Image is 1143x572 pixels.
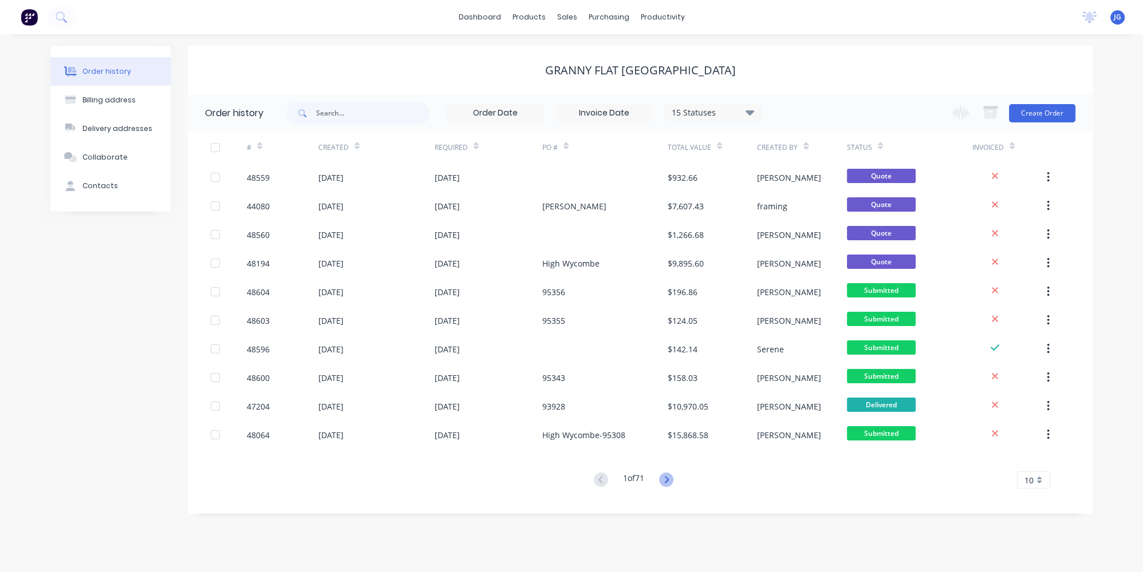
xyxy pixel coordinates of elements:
div: PO # [542,132,668,163]
div: Invoiced [972,142,1004,153]
div: Billing address [82,95,136,105]
div: 48559 [247,172,270,184]
img: Factory [21,9,38,26]
div: [DATE] [435,257,460,269]
div: Required [435,142,468,153]
div: [DATE] [435,286,460,298]
div: Created By [757,132,846,163]
div: [DATE] [318,429,344,441]
div: 48603 [247,315,270,327]
div: [PERSON_NAME] [757,172,821,184]
span: Submitted [847,283,916,297]
input: Order Date [447,105,543,122]
div: Order history [82,66,131,77]
div: Collaborate [82,152,128,162]
div: $196.86 [668,286,697,298]
div: $158.03 [668,372,697,384]
span: Submitted [847,369,916,383]
div: [PERSON_NAME] [757,429,821,441]
div: 1 of 71 [623,472,644,488]
div: 47204 [247,400,270,412]
div: $142.14 [668,343,697,355]
div: Status [847,142,872,153]
span: Delivered [847,398,916,412]
button: Collaborate [50,143,171,172]
div: Total Value [668,142,711,153]
div: [PERSON_NAME] [542,200,606,212]
div: [PERSON_NAME] [757,315,821,327]
span: Quote [847,169,916,183]
div: 44080 [247,200,270,212]
div: products [507,9,551,26]
div: Required [435,132,542,163]
div: PO # [542,142,558,153]
div: [DATE] [435,400,460,412]
div: productivity [635,9,691,26]
span: 10 [1024,474,1034,486]
div: [PERSON_NAME] [757,229,821,241]
div: Status [847,132,972,163]
div: 48600 [247,372,270,384]
div: # [247,142,251,153]
div: [DATE] [318,343,344,355]
div: Delivery addresses [82,124,152,134]
div: $932.66 [668,172,697,184]
div: [DATE] [318,315,344,327]
div: sales [551,9,583,26]
button: Billing address [50,86,171,114]
div: $10,970.05 [668,400,708,412]
div: [DATE] [435,200,460,212]
div: 48194 [247,257,270,269]
div: [DATE] [435,315,460,327]
span: Submitted [847,312,916,326]
div: 15 Statuses [665,106,761,119]
input: Invoice Date [556,105,652,122]
div: [DATE] [435,343,460,355]
button: Delivery addresses [50,114,171,143]
div: 48604 [247,286,270,298]
a: dashboard [453,9,507,26]
div: [DATE] [435,429,460,441]
div: Order history [205,106,263,120]
div: [DATE] [318,400,344,412]
button: Contacts [50,172,171,200]
div: Contacts [82,181,118,191]
span: Quote [847,197,916,212]
div: [DATE] [318,200,344,212]
span: Quote [847,255,916,269]
div: [DATE] [318,286,344,298]
div: 48596 [247,343,270,355]
div: $15,868.58 [668,429,708,441]
div: [DATE] [318,172,344,184]
div: Invoiced [972,132,1044,163]
div: framing [757,200,787,212]
div: [DATE] [435,172,460,184]
div: High Wycombe [542,257,600,269]
span: Submitted [847,340,916,355]
div: $9,895.60 [668,257,704,269]
div: [PERSON_NAME] [757,400,821,412]
div: 93928 [542,400,565,412]
div: Granny Flat [GEOGRAPHIC_DATA] [545,63,736,77]
div: Created [318,142,349,153]
button: Create Order [1009,104,1075,122]
div: Total Value [668,132,757,163]
div: [DATE] [435,372,460,384]
span: Quote [847,226,916,240]
div: [PERSON_NAME] [757,286,821,298]
input: Search... [316,102,429,125]
div: # [247,132,318,163]
div: [PERSON_NAME] [757,372,821,384]
div: Created [318,132,435,163]
div: $7,607.43 [668,200,704,212]
div: [DATE] [435,229,460,241]
div: $1,266.68 [668,229,704,241]
div: 95356 [542,286,565,298]
span: JG [1114,12,1121,22]
div: 95343 [542,372,565,384]
div: Serene [757,343,784,355]
div: 48064 [247,429,270,441]
div: [PERSON_NAME] [757,257,821,269]
div: [DATE] [318,229,344,241]
div: Created By [757,142,798,153]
